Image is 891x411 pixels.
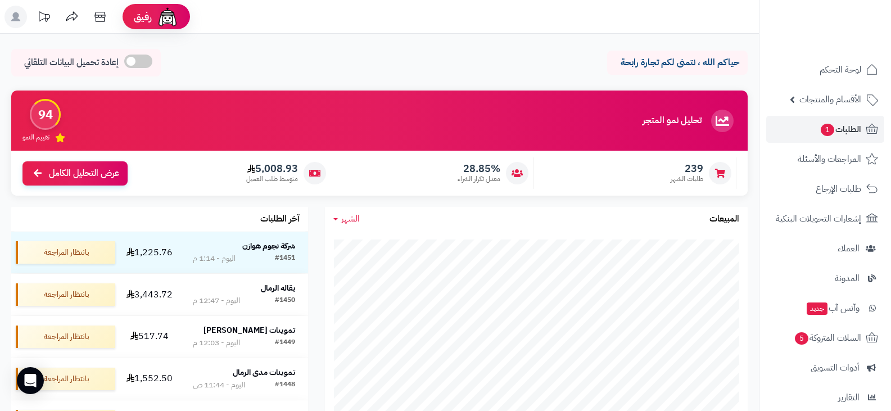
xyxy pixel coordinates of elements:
[766,116,884,143] a: الطلبات1
[798,151,861,167] span: المراجعات والأسئلة
[193,337,240,349] div: اليوم - 12:03 م
[193,253,236,264] div: اليوم - 1:14 م
[275,380,295,391] div: #1448
[260,214,300,224] h3: آخر الطلبات
[246,174,298,184] span: متوسط طلب العميل
[811,360,860,376] span: أدوات التسويق
[815,28,880,51] img: logo-2.png
[333,213,360,225] a: الشهر
[816,181,861,197] span: طلبات الإرجاع
[766,295,884,322] a: وآتس آبجديد
[120,316,180,358] td: 517.74
[120,232,180,273] td: 1,225.76
[794,330,861,346] span: السلات المتروكة
[22,161,128,186] a: عرض التحليل الكامل
[821,124,834,136] span: 1
[134,10,152,24] span: رفيق
[203,324,295,336] strong: تموينات [PERSON_NAME]
[838,390,860,405] span: التقارير
[246,162,298,175] span: 5,008.93
[766,56,884,83] a: لوحة التحكم
[242,240,295,252] strong: شركة نجوم هوازن
[766,265,884,292] a: المدونة
[120,274,180,315] td: 3,443.72
[193,295,240,306] div: اليوم - 12:47 م
[806,300,860,316] span: وآتس آب
[156,6,179,28] img: ai-face.png
[616,56,739,69] p: حياكم الله ، نتمنى لكم تجارة رابحة
[233,367,295,378] strong: تموينات مدى الرمال
[193,380,245,391] div: اليوم - 11:44 ص
[766,324,884,351] a: السلات المتروكة5
[820,62,861,78] span: لوحة التحكم
[838,241,860,256] span: العملاء
[22,133,49,142] span: تقييم النمو
[766,175,884,202] a: طلبات الإرجاع
[795,332,808,345] span: 5
[643,116,702,126] h3: تحليل نمو المتجر
[671,162,703,175] span: 239
[458,162,500,175] span: 28.85%
[16,241,115,264] div: بانتظار المراجعة
[30,6,58,31] a: تحديثات المنصة
[24,56,119,69] span: إعادة تحميل البيانات التلقائي
[16,283,115,306] div: بانتظار المراجعة
[766,146,884,173] a: المراجعات والأسئلة
[820,121,861,137] span: الطلبات
[807,302,827,315] span: جديد
[776,211,861,227] span: إشعارات التحويلات البنكية
[275,295,295,306] div: #1450
[766,354,884,381] a: أدوات التسويق
[120,358,180,400] td: 1,552.50
[49,167,119,180] span: عرض التحليل الكامل
[261,282,295,294] strong: بقاله الرمال
[766,384,884,411] a: التقارير
[17,367,44,394] div: Open Intercom Messenger
[341,212,360,225] span: الشهر
[16,368,115,390] div: بانتظار المراجعة
[275,337,295,349] div: #1449
[16,326,115,348] div: بانتظار المراجعة
[766,205,884,232] a: إشعارات التحويلات البنكية
[275,253,295,264] div: #1451
[835,270,860,286] span: المدونة
[671,174,703,184] span: طلبات الشهر
[766,235,884,262] a: العملاء
[799,92,861,107] span: الأقسام والمنتجات
[458,174,500,184] span: معدل تكرار الشراء
[709,214,739,224] h3: المبيعات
